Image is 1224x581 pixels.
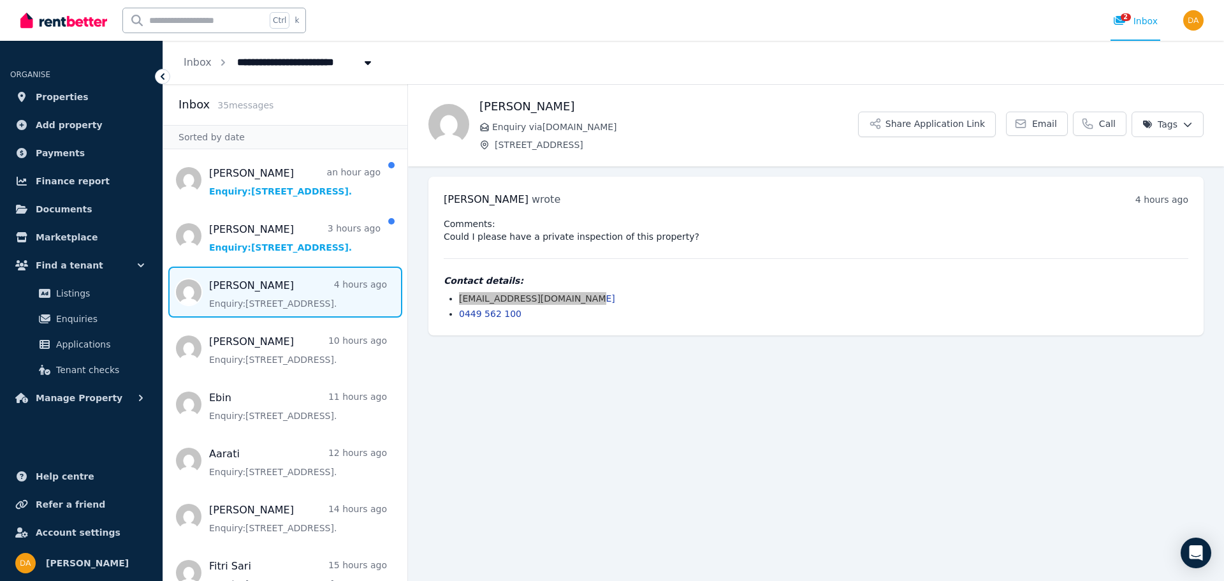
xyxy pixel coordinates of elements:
[858,112,996,137] button: Share Application Link
[15,281,147,306] a: Listings
[495,138,858,151] span: [STREET_ADDRESS]
[36,173,110,189] span: Finance report
[209,166,381,198] a: [PERSON_NAME]an hour agoEnquiry:[STREET_ADDRESS].
[56,311,142,327] span: Enquiries
[10,520,152,545] a: Account settings
[1121,13,1131,21] span: 2
[1113,15,1158,27] div: Inbox
[10,112,152,138] a: Add property
[10,253,152,278] button: Find a tenant
[36,390,122,406] span: Manage Property
[36,145,85,161] span: Payments
[10,140,152,166] a: Payments
[36,469,94,484] span: Help centre
[10,224,152,250] a: Marketplace
[1183,10,1204,31] img: Drew Andrea
[1032,117,1057,130] span: Email
[444,274,1188,287] h4: Contact details:
[209,446,387,478] a: Aarati12 hours agoEnquiry:[STREET_ADDRESS].
[56,362,142,378] span: Tenant checks
[444,193,528,205] span: [PERSON_NAME]
[46,555,129,571] span: [PERSON_NAME]
[209,503,387,534] a: [PERSON_NAME]14 hours agoEnquiry:[STREET_ADDRESS].
[10,492,152,517] a: Refer a friend
[479,98,858,115] h1: [PERSON_NAME]
[178,96,210,114] h2: Inbox
[459,309,521,319] a: 0449 562 100
[15,553,36,573] img: Drew Andrea
[10,168,152,194] a: Finance report
[1181,538,1211,568] div: Open Intercom Messenger
[492,121,858,133] span: Enquiry via [DOMAIN_NAME]
[209,222,381,254] a: [PERSON_NAME]3 hours agoEnquiry:[STREET_ADDRESS].
[36,497,105,512] span: Refer a friend
[1073,112,1126,136] a: Call
[209,278,387,310] a: [PERSON_NAME]4 hours agoEnquiry:[STREET_ADDRESS].
[36,117,103,133] span: Add property
[36,202,92,217] span: Documents
[10,70,50,79] span: ORGANISE
[10,464,152,489] a: Help centre
[459,293,615,304] a: [EMAIL_ADDRESS][DOMAIN_NAME]
[1006,112,1068,136] a: Email
[56,286,142,301] span: Listings
[270,12,289,29] span: Ctrl
[444,217,1188,243] pre: Comments: Could I please have a private inspection of this property?
[56,337,142,352] span: Applications
[1132,112,1204,137] button: Tags
[163,125,407,149] div: Sorted by date
[36,230,98,245] span: Marketplace
[10,385,152,411] button: Manage Property
[209,334,387,366] a: [PERSON_NAME]10 hours agoEnquiry:[STREET_ADDRESS].
[36,525,120,540] span: Account settings
[295,15,299,26] span: k
[209,390,387,422] a: Ebin11 hours agoEnquiry:[STREET_ADDRESS].
[217,100,273,110] span: 35 message s
[10,84,152,110] a: Properties
[15,332,147,357] a: Applications
[428,104,469,145] img: muskan
[10,196,152,222] a: Documents
[163,41,395,84] nav: Breadcrumb
[36,89,89,105] span: Properties
[1142,118,1177,131] span: Tags
[1135,195,1188,205] time: 4 hours ago
[20,11,107,30] img: RentBetter
[15,357,147,383] a: Tenant checks
[36,258,103,273] span: Find a tenant
[15,306,147,332] a: Enquiries
[532,193,560,205] span: wrote
[184,56,212,68] a: Inbox
[1099,117,1116,130] span: Call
